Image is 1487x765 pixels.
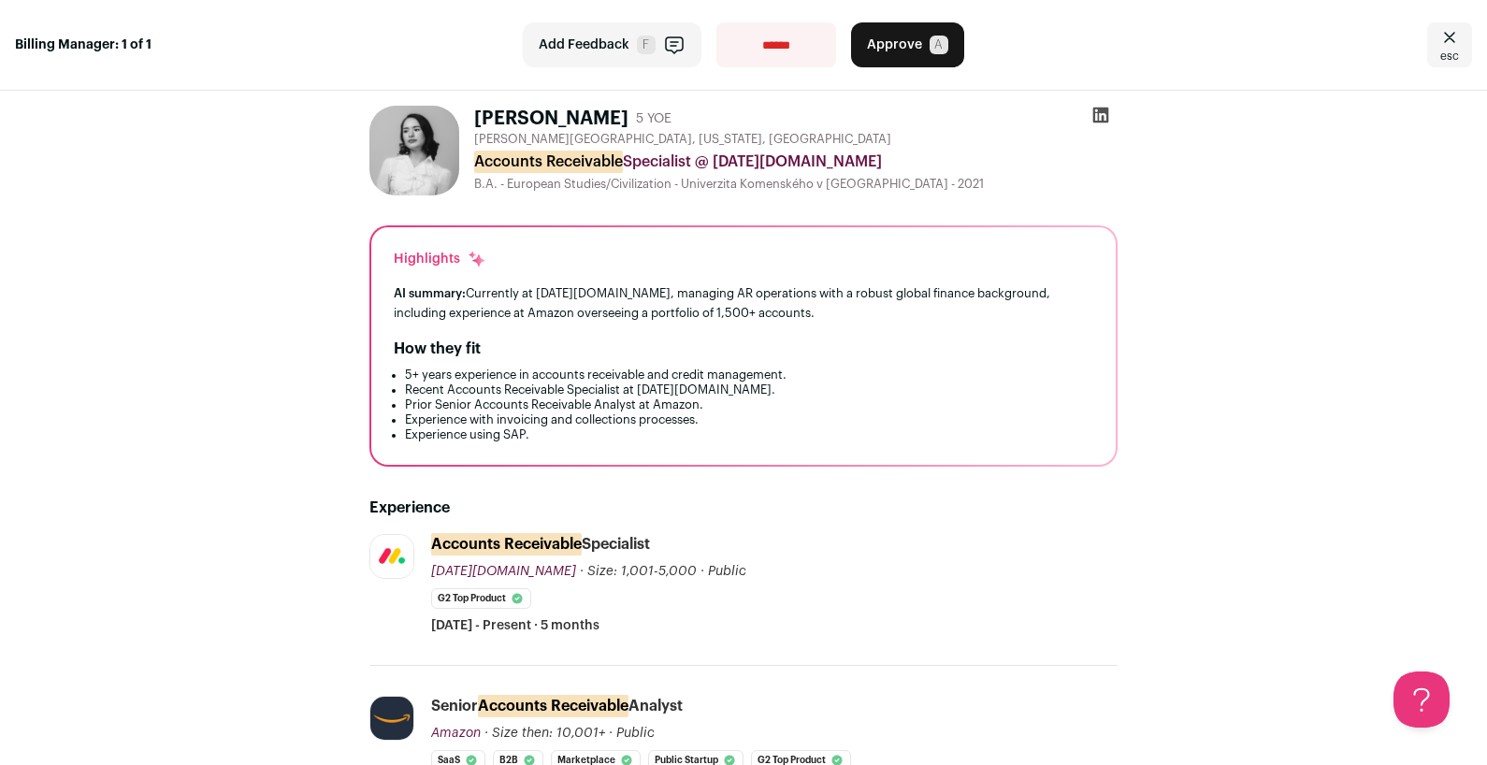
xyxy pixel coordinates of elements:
span: Public [708,565,746,578]
span: A [930,36,948,54]
div: Currently at [DATE][DOMAIN_NAME], managing AR operations with a robust global finance background,... [394,283,1093,323]
span: esc [1440,49,1459,64]
span: F [637,36,656,54]
span: [DATE] - Present · 5 months [431,616,599,635]
div: 5 YOE [636,109,671,128]
div: Highlights [394,250,486,268]
h2: Experience [369,497,1118,519]
li: 5+ years experience in accounts receivable and credit management. [405,368,1093,382]
h2: How they fit [394,338,481,360]
iframe: Help Scout Beacon - Open [1393,671,1450,728]
button: Approve A [851,22,964,67]
span: · [700,562,704,581]
div: Senior Analyst [431,696,683,716]
li: G2 Top Product [431,588,531,609]
span: · Size then: 10,001+ [484,727,605,740]
div: Specialist @ [DATE][DOMAIN_NAME] [474,151,1118,173]
mark: Accounts Receivable [431,533,582,556]
span: AI summary: [394,287,466,299]
div: Specialist [431,534,650,555]
button: Add Feedback F [523,22,701,67]
h1: [PERSON_NAME] [474,106,628,132]
li: Experience using SAP. [405,427,1093,442]
span: [PERSON_NAME][GEOGRAPHIC_DATA], [US_STATE], [GEOGRAPHIC_DATA] [474,132,891,147]
span: [DATE][DOMAIN_NAME] [431,565,576,578]
div: B.A. - European Studies/Civilization - Univerzita Komenského v [GEOGRAPHIC_DATA] - 2021 [474,177,1118,192]
span: · Size: 1,001-5,000 [580,565,697,578]
li: Recent Accounts Receivable Specialist at [DATE][DOMAIN_NAME]. [405,382,1093,397]
img: 971892bddc418d9d16a35997861078f47b8748e64c2adbb876f5a8c7cd4eff9c [370,535,413,578]
img: c22b2c76cfe14642d5c4d975a39b1573b145c6b7e2c4d2890da01377de92590f.jpg [369,106,459,195]
span: Add Feedback [539,36,629,54]
img: e36df5e125c6fb2c61edd5a0d3955424ed50ce57e60c515fc8d516ef803e31c7.jpg [370,697,413,740]
a: Close [1427,22,1472,67]
mark: Accounts Receivable [478,695,628,717]
strong: Billing Manager: 1 of 1 [15,36,152,54]
span: · [609,724,613,743]
mark: Accounts Receivable [474,151,623,173]
span: Approve [867,36,922,54]
span: Public [616,727,655,740]
li: Prior Senior Accounts Receivable Analyst at Amazon. [405,397,1093,412]
span: Amazon [431,727,481,740]
li: Experience with invoicing and collections processes. [405,412,1093,427]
